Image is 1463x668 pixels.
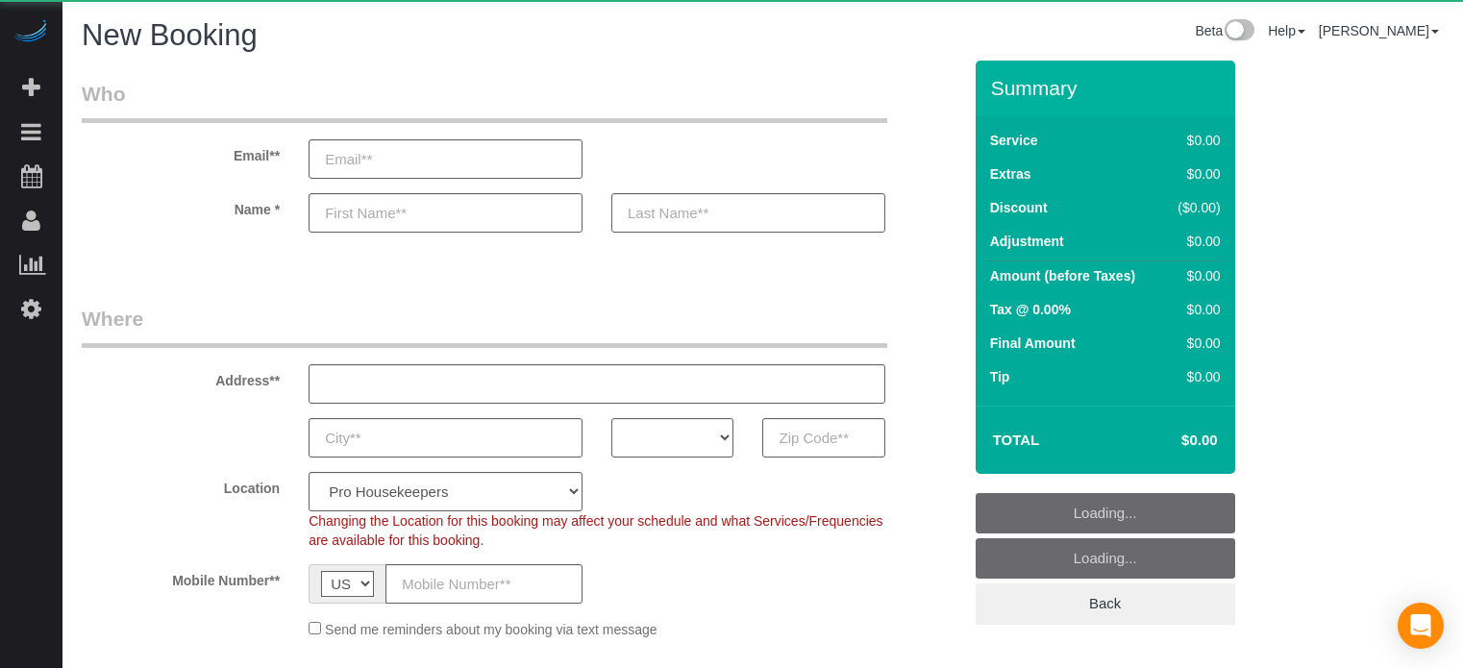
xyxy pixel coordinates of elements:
label: Amount (before Taxes) [990,266,1135,285]
label: Tip [990,367,1010,386]
div: $0.00 [1170,232,1221,251]
div: $0.00 [1170,300,1221,319]
span: Send me reminders about my booking via text message [325,622,657,637]
a: Back [976,583,1235,624]
label: Tax @ 0.00% [990,300,1071,319]
a: Beta [1195,23,1254,38]
legend: Who [82,80,887,123]
label: Final Amount [990,334,1076,353]
input: Zip Code** [762,418,884,458]
h3: Summary [991,77,1226,99]
label: Mobile Number** [67,564,294,590]
legend: Where [82,305,887,348]
label: Service [990,131,1038,150]
strong: Total [993,432,1040,448]
label: Location [67,472,294,498]
label: Extras [990,164,1031,184]
div: $0.00 [1170,131,1221,150]
div: $0.00 [1170,334,1221,353]
a: Help [1268,23,1305,38]
input: First Name** [309,193,583,233]
div: $0.00 [1170,164,1221,184]
div: ($0.00) [1170,198,1221,217]
h4: $0.00 [1124,433,1217,449]
span: New Booking [82,18,258,52]
input: Last Name** [611,193,885,233]
label: Name * [67,193,294,219]
a: [PERSON_NAME] [1319,23,1439,38]
div: $0.00 [1170,266,1221,285]
div: $0.00 [1170,367,1221,386]
label: Adjustment [990,232,1064,251]
div: Open Intercom Messenger [1398,603,1444,649]
img: Automaid Logo [12,19,50,46]
input: Mobile Number** [385,564,583,604]
span: Changing the Location for this booking may affect your schedule and what Services/Frequencies are... [309,513,882,548]
label: Discount [990,198,1048,217]
img: New interface [1223,19,1254,44]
